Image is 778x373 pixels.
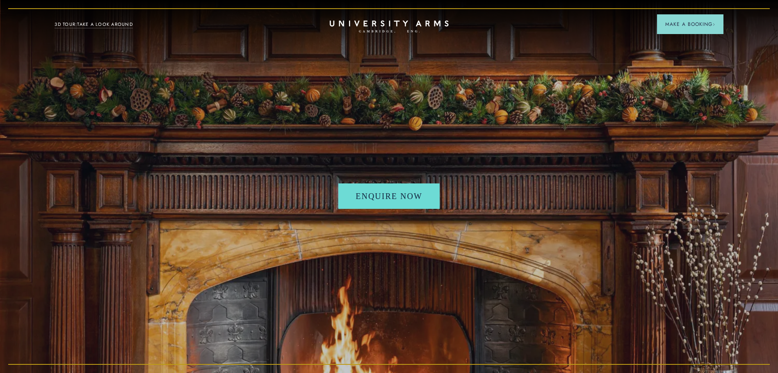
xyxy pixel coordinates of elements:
img: Arrow icon [712,23,715,26]
a: Enquire Now [338,183,440,209]
span: Make a Booking [665,21,715,28]
button: Make a BookingArrow icon [657,14,723,34]
a: Home [330,21,449,33]
a: 3D TOUR:TAKE A LOOK AROUND [55,21,133,28]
